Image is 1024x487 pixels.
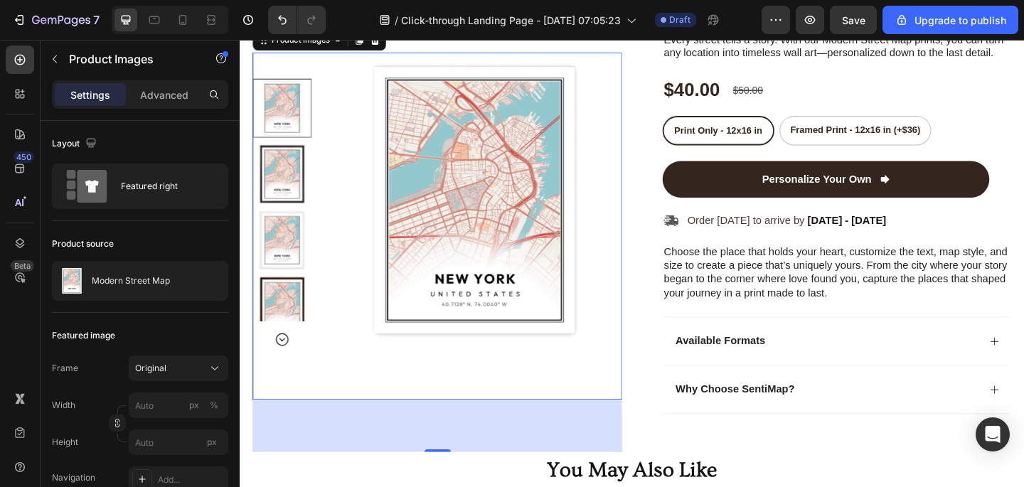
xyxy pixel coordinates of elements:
iframe: Design area [240,40,1024,487]
p: Why Choose SentiMap? [474,373,604,388]
div: Featured right [121,170,208,203]
span: Save [842,14,865,26]
button: Save [830,6,877,34]
div: $50.00 [535,44,571,66]
div: Add... [158,473,225,486]
div: Open Intercom Messenger [976,417,1010,451]
p: Product Images [69,50,190,68]
p: Available Formats [474,321,572,336]
span: Click-through Landing Page - [DATE] 07:05:23 [401,13,621,28]
div: px [189,399,199,412]
button: <p>Personalize Your Own</p> [460,132,816,173]
button: px [206,397,223,414]
span: Order [DATE] to arrive by [487,191,614,203]
button: Original [129,355,228,381]
div: Featured image [52,329,115,342]
button: 7 [6,6,106,34]
div: 450 [14,151,34,163]
div: Product source [52,237,114,250]
button: % [186,397,203,414]
label: Width [52,399,75,412]
p: 7 [93,11,100,28]
div: $40.00 [460,36,524,74]
span: [DATE] - [DATE] [618,191,703,203]
div: Layout [52,134,100,154]
span: / [395,13,398,28]
label: Frame [52,362,78,375]
div: Upgrade to publish [895,13,1006,28]
img: product feature img [58,267,86,295]
span: Print Only - 12x16 in [473,93,569,105]
label: Height [52,436,78,449]
div: % [210,399,218,412]
span: px [207,437,217,447]
p: Modern Street Map [92,276,170,286]
input: px [129,429,228,455]
span: Framed Print - 12x16 in (+$36) [599,92,741,104]
div: Undo/Redo [268,6,326,34]
button: Upgrade to publish [882,6,1018,34]
p: Personalize Your Own [568,145,687,160]
div: Beta [11,260,34,272]
p: Settings [70,87,110,102]
span: Draft [669,14,690,26]
p: Advanced [140,87,188,102]
p: Choose the place that holds your heart, customize the text, map style, and size to create a piece... [462,224,838,283]
div: Navigation [52,471,95,484]
span: Original [135,362,166,375]
input: px% [129,392,228,418]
